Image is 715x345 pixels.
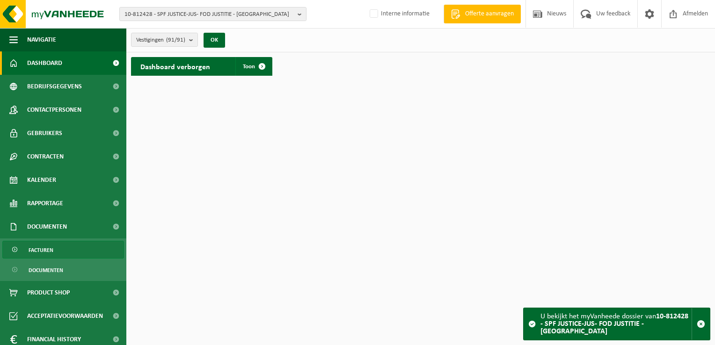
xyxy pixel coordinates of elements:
span: Contactpersonen [27,98,81,122]
span: Documenten [27,215,67,238]
a: Toon [235,57,271,76]
span: Gebruikers [27,122,62,145]
a: Facturen [2,241,124,259]
a: Offerte aanvragen [444,5,521,23]
span: Acceptatievoorwaarden [27,304,103,328]
span: Dashboard [27,51,62,75]
button: 10-812428 - SPF JUSTICE-JUS- FOD JUSTITIE - [GEOGRAPHIC_DATA] [119,7,306,21]
span: Navigatie [27,28,56,51]
button: OK [204,33,225,48]
span: Toon [243,64,255,70]
span: Product Shop [27,281,70,304]
label: Interne informatie [368,7,430,21]
span: Documenten [29,261,63,279]
span: 10-812428 - SPF JUSTICE-JUS- FOD JUSTITIE - [GEOGRAPHIC_DATA] [124,7,294,22]
count: (91/91) [166,37,185,43]
strong: 10-812428 - SPF JUSTICE-JUS- FOD JUSTITIE - [GEOGRAPHIC_DATA] [540,313,688,335]
button: Vestigingen(91/91) [131,33,198,47]
span: Rapportage [27,192,63,215]
span: Bedrijfsgegevens [27,75,82,98]
div: U bekijkt het myVanheede dossier van [540,308,692,340]
span: Contracten [27,145,64,168]
span: Facturen [29,241,53,259]
span: Offerte aanvragen [463,9,516,19]
span: Kalender [27,168,56,192]
a: Documenten [2,261,124,279]
h2: Dashboard verborgen [131,57,219,75]
span: Vestigingen [136,33,185,47]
